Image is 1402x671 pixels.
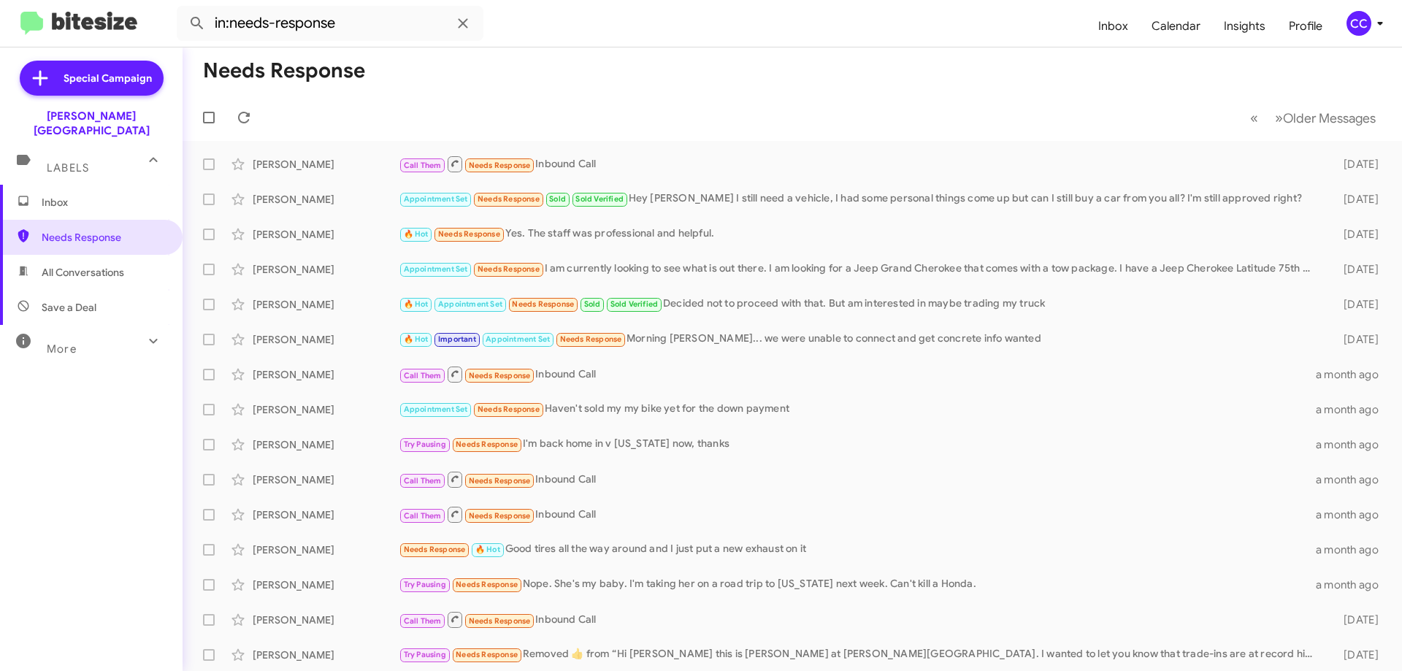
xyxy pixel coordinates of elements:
[478,194,540,204] span: Needs Response
[512,299,574,309] span: Needs Response
[560,334,622,344] span: Needs Response
[1320,648,1390,662] div: [DATE]
[404,334,429,344] span: 🔥 Hot
[253,227,399,242] div: [PERSON_NAME]
[404,545,466,554] span: Needs Response
[399,191,1320,207] div: Hey [PERSON_NAME] I still need a vehicle, I had some personal things come up but can I still buy ...
[478,404,540,414] span: Needs Response
[20,61,164,96] a: Special Campaign
[177,6,483,41] input: Search
[42,195,166,210] span: Inbox
[42,230,166,245] span: Needs Response
[1087,5,1140,47] a: Inbox
[253,367,399,382] div: [PERSON_NAME]
[1316,367,1390,382] div: a month ago
[399,541,1316,558] div: Good tires all the way around and I just put a new exhaust on it
[404,440,446,449] span: Try Pausing
[404,264,468,274] span: Appointment Set
[1334,11,1386,36] button: CC
[549,194,566,204] span: Sold
[404,511,442,521] span: Call Them
[399,296,1320,313] div: Decided not to proceed with that. But am interested in maybe trading my truck
[253,507,399,522] div: [PERSON_NAME]
[1275,109,1283,127] span: »
[399,470,1316,488] div: Inbound Call
[1242,103,1384,133] nav: Page navigation example
[253,613,399,627] div: [PERSON_NAME]
[1316,542,1390,557] div: a month ago
[575,194,624,204] span: Sold Verified
[253,297,399,312] div: [PERSON_NAME]
[1347,11,1371,36] div: CC
[203,59,365,83] h1: Needs Response
[1250,109,1258,127] span: «
[42,300,96,315] span: Save a Deal
[399,331,1320,348] div: Morning [PERSON_NAME]... we were unable to connect and get concrete info wanted
[584,299,601,309] span: Sold
[253,157,399,172] div: [PERSON_NAME]
[404,650,446,659] span: Try Pausing
[438,299,502,309] span: Appointment Set
[1316,437,1390,452] div: a month ago
[47,342,77,356] span: More
[253,402,399,417] div: [PERSON_NAME]
[610,299,659,309] span: Sold Verified
[1140,5,1212,47] a: Calendar
[399,365,1316,383] div: Inbound Call
[1320,262,1390,277] div: [DATE]
[64,71,152,85] span: Special Campaign
[1320,613,1390,627] div: [DATE]
[399,155,1320,173] div: Inbound Call
[438,229,500,239] span: Needs Response
[253,192,399,207] div: [PERSON_NAME]
[469,511,531,521] span: Needs Response
[469,616,531,626] span: Needs Response
[399,610,1320,629] div: Inbound Call
[399,576,1316,593] div: Nope. She's my baby. I'm taking her on a road trip to [US_STATE] next week. Can't kill a Honda.
[1241,103,1267,133] button: Previous
[456,650,518,659] span: Needs Response
[1320,192,1390,207] div: [DATE]
[469,476,531,486] span: Needs Response
[1316,402,1390,417] div: a month ago
[253,648,399,662] div: [PERSON_NAME]
[404,476,442,486] span: Call Them
[456,580,518,589] span: Needs Response
[1320,157,1390,172] div: [DATE]
[486,334,550,344] span: Appointment Set
[1283,110,1376,126] span: Older Messages
[404,161,442,170] span: Call Them
[1316,507,1390,522] div: a month ago
[404,580,446,589] span: Try Pausing
[1320,227,1390,242] div: [DATE]
[399,505,1316,524] div: Inbound Call
[1316,472,1390,487] div: a month ago
[42,265,124,280] span: All Conversations
[399,226,1320,242] div: Yes. The staff was professional and helpful.
[1212,5,1277,47] a: Insights
[253,542,399,557] div: [PERSON_NAME]
[1320,297,1390,312] div: [DATE]
[399,646,1320,663] div: Removed ‌👍‌ from “ Hi [PERSON_NAME] this is [PERSON_NAME] at [PERSON_NAME][GEOGRAPHIC_DATA]. I wa...
[1316,578,1390,592] div: a month ago
[404,229,429,239] span: 🔥 Hot
[1320,332,1390,347] div: [DATE]
[404,299,429,309] span: 🔥 Hot
[404,371,442,380] span: Call Them
[399,436,1316,453] div: I'm back home in v [US_STATE] now, thanks
[469,161,531,170] span: Needs Response
[399,261,1320,277] div: I am currently looking to see what is out there. I am looking for a Jeep Grand Cherokee that come...
[404,404,468,414] span: Appointment Set
[253,578,399,592] div: [PERSON_NAME]
[1277,5,1334,47] a: Profile
[469,371,531,380] span: Needs Response
[404,194,468,204] span: Appointment Set
[456,440,518,449] span: Needs Response
[438,334,476,344] span: Important
[253,437,399,452] div: [PERSON_NAME]
[399,401,1316,418] div: Haven't sold my my bike yet for the down payment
